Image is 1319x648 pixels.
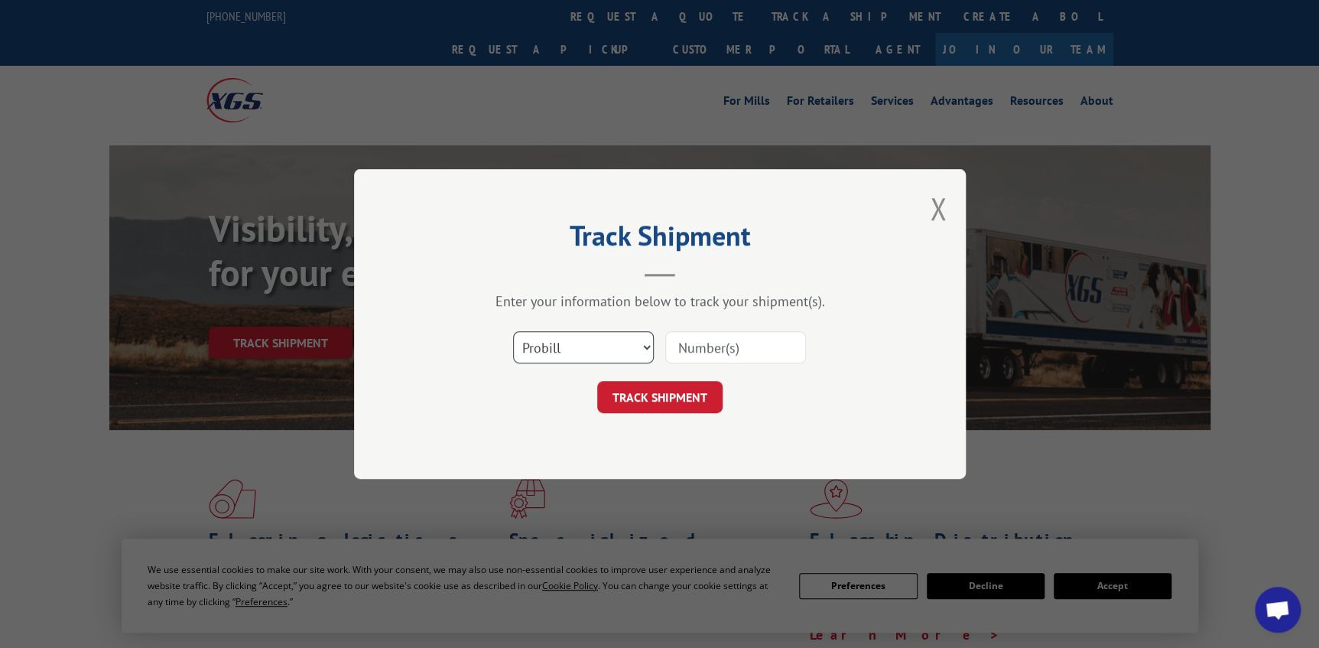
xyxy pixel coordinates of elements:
[430,292,889,310] div: Enter your information below to track your shipment(s).
[1255,587,1301,633] div: Open chat
[430,225,889,254] h2: Track Shipment
[665,331,806,363] input: Number(s)
[597,381,723,413] button: TRACK SHIPMENT
[930,188,947,229] button: Close modal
